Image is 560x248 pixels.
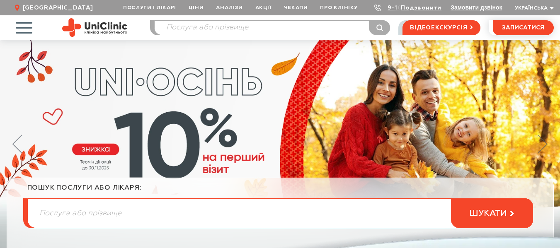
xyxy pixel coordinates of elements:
a: відеоекскурсія [402,20,480,35]
a: Подзвонити [401,5,441,11]
button: Українська [513,5,554,12]
a: 9-103 [388,5,406,11]
span: [GEOGRAPHIC_DATA] [23,4,93,12]
input: Послуга або прізвище [28,199,533,228]
button: шукати [451,198,533,228]
button: записатися [493,20,554,35]
span: записатися [502,25,544,31]
span: Українська [515,6,548,11]
img: Uniclinic [62,18,127,37]
input: Послуга або прізвище [155,21,390,35]
div: пошук послуги або лікаря: [27,184,533,198]
span: шукати [469,208,507,219]
span: відеоекскурсія [410,21,467,35]
button: Замовити дзвінок [451,4,502,11]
